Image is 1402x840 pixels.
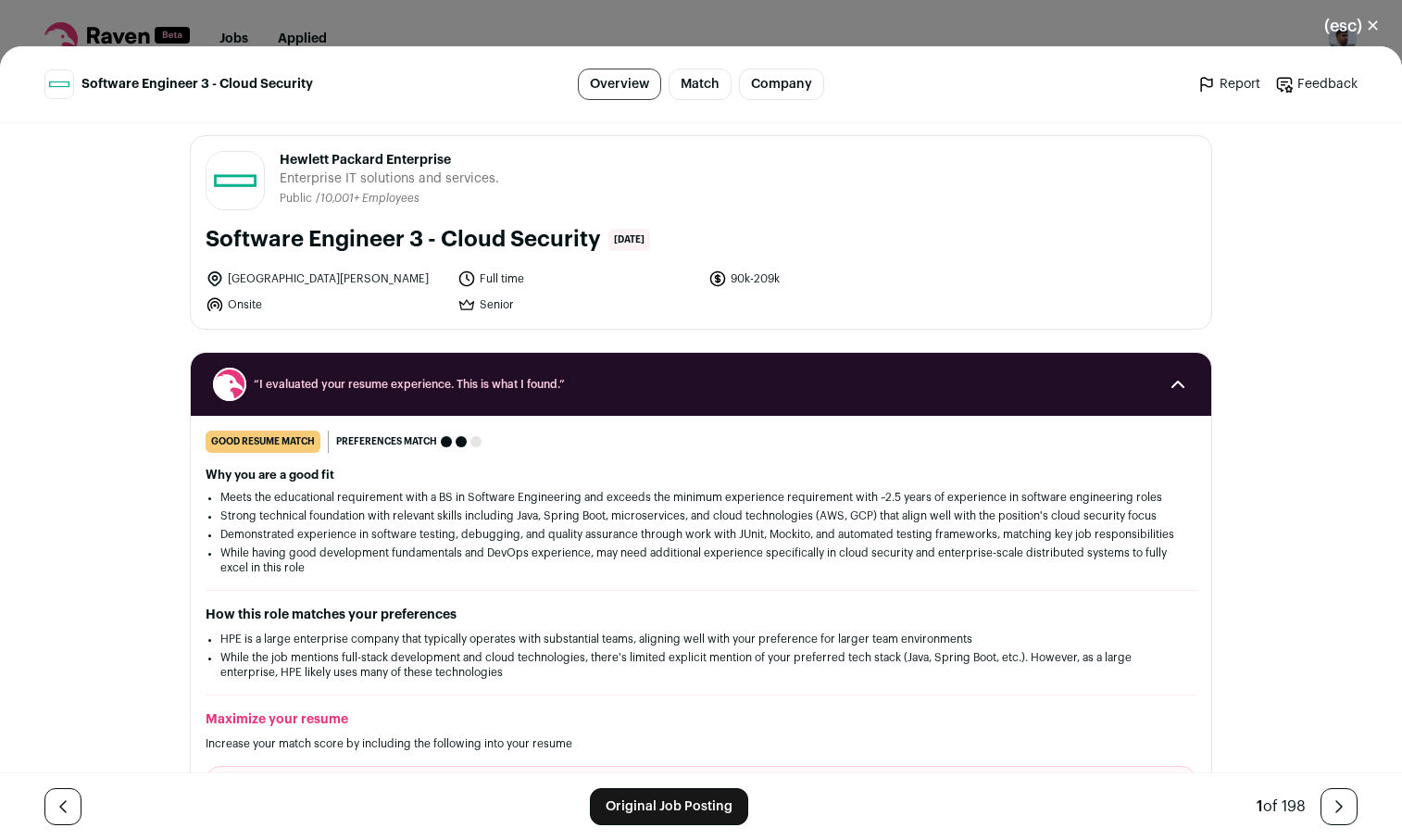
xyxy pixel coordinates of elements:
li: HPE is a large enterprise company that typically operates with substantial teams, aligning well w... [220,632,1182,646]
h2: How this role matches your preferences [206,606,1196,624]
span: Hewlett Packard Enterprise [280,151,499,169]
li: Full time [457,270,698,288]
span: “I evaluated your resume experience. This is what I found.” [254,377,1148,392]
h2: Maximize your resume [206,710,1196,729]
a: Match [669,69,732,100]
li: Meets the educational requirement with a BS in Software Engineering and exceeds the minimum exper... [220,490,1182,505]
span: 10,001+ Employees [320,193,419,204]
span: [DATE] [608,229,650,251]
p: Increase your match score by including the following into your resume [206,736,1196,751]
li: Demonstrated experience in software testing, debugging, and quality assurance through work with J... [220,527,1182,542]
span: Software Engineer 3 - Cloud Security [81,75,313,94]
h2: Why you are a good fit [206,468,1196,483]
img: 841e9c558b8882e15a7c28ada3d396a58bec380d3632d258217f918c9bbaa3d8.jpg [207,152,264,209]
span: Enterprise IT solutions and services. [280,169,499,188]
a: Overview [578,69,661,100]
img: 841e9c558b8882e15a7c28ada3d396a58bec380d3632d258217f918c9bbaa3d8.jpg [45,70,73,98]
li: Strong technical foundation with relevant skills including Java, Spring Boot, microservices, and ... [220,508,1182,523]
div: of 198 [1257,796,1306,818]
li: While having good development fundamentals and DevOps experience, may need additional experience ... [220,545,1182,575]
button: Close modal [1302,6,1402,46]
span: 1 [1257,799,1263,814]
div: good resume match [206,431,320,453]
li: Public [280,192,316,206]
li: [GEOGRAPHIC_DATA][PERSON_NAME] [206,270,446,288]
span: Preferences match [336,433,437,451]
li: Senior [457,295,698,314]
h1: Software Engineer 3 - Cloud Security [206,225,601,255]
a: Report [1197,75,1260,94]
a: Company [739,69,824,100]
li: Onsite [206,295,446,314]
a: Original Job Posting [590,788,748,825]
li: While the job mentions full-stack development and cloud technologies, there's limited explicit me... [220,650,1182,680]
li: 90k-209k [708,270,949,288]
a: Feedback [1275,75,1358,94]
li: / [316,192,419,206]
